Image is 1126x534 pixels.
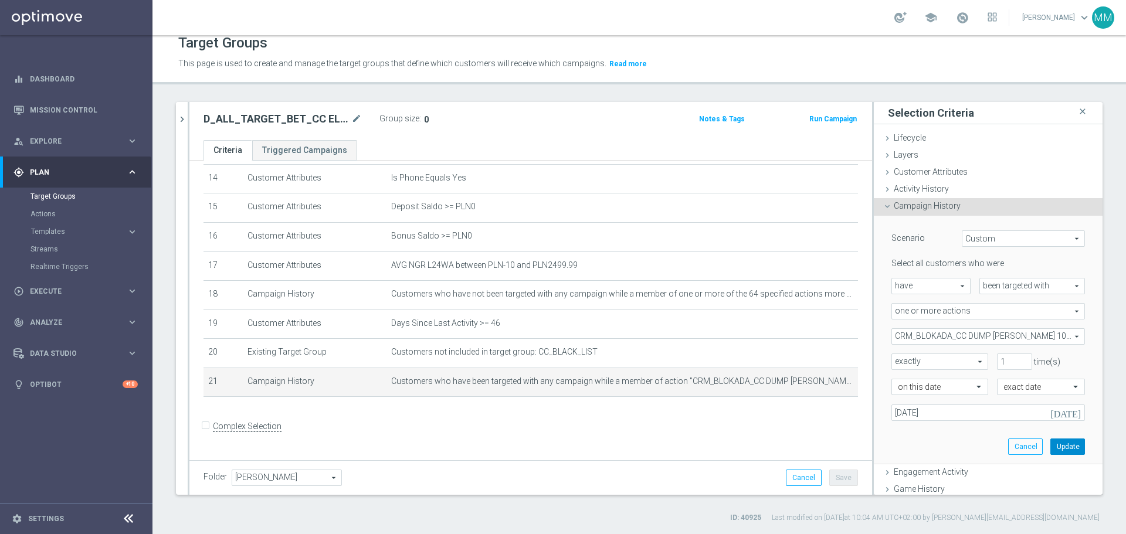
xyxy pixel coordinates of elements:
[391,173,466,183] span: Is Phone Equals Yes
[127,226,138,237] i: keyboard_arrow_right
[30,240,151,258] div: Streams
[894,133,926,142] span: Lifecycle
[1050,404,1085,417] i: [DATE]
[730,513,761,523] label: ID: 40925
[31,228,127,235] div: Templates
[891,259,1004,268] lable: Select all customers who were
[13,317,127,328] div: Analyze
[894,167,968,176] span: Customer Attributes
[30,258,151,275] div: Realtime Triggers
[178,59,606,68] span: This page is used to create and manage the target groups that define which customers will receive...
[997,379,1085,395] ng-select: exact date
[204,309,243,339] td: 19
[13,380,138,389] button: lightbulb Optibot +10
[30,138,127,145] span: Explore
[204,164,243,193] td: 14
[30,169,127,176] span: Plan
[1077,104,1088,120] i: close
[379,114,419,124] label: Group size
[243,309,387,339] td: Customer Attributes
[894,184,949,193] span: Activity History
[891,233,925,243] lable: Scenario
[30,223,151,240] div: Templates
[13,137,138,146] button: person_search Explore keyboard_arrow_right
[419,114,421,124] label: :
[127,135,138,147] i: keyboard_arrow_right
[127,348,138,359] i: keyboard_arrow_right
[127,317,138,328] i: keyboard_arrow_right
[127,285,138,297] i: keyboard_arrow_right
[391,376,853,386] span: Customers who have been targeted with any campaign while a member of action "CRM_BLOKADA_CC DUMP ...
[30,205,151,223] div: Actions
[13,318,138,327] button: track_changes Analyze keyboard_arrow_right
[204,472,227,482] label: Folder
[772,513,1100,523] label: Last modified on [DATE] at 10:04 AM UTC+02:00 by [PERSON_NAME][EMAIL_ADDRESS][DOMAIN_NAME]
[204,140,252,161] a: Criteria
[13,74,138,84] button: equalizer Dashboard
[891,379,988,395] ng-select: on this date
[13,287,138,296] button: play_circle_outline Execute keyboard_arrow_right
[213,421,281,432] label: Complex Selection
[1092,6,1114,29] div: MM
[894,467,968,477] span: Engagement Activity
[888,106,974,120] h3: Selection Criteria
[13,286,127,297] div: Execute
[13,94,138,125] div: Mission Control
[391,289,853,299] span: Customers who have not been targeted with any campaign while a member of one or more of the 64 sp...
[30,319,127,326] span: Analyze
[127,166,138,178] i: keyboard_arrow_right
[204,368,243,397] td: 21
[30,209,122,219] a: Actions
[243,281,387,310] td: Campaign History
[391,231,472,241] span: Bonus Saldo >= PLN0
[30,288,127,295] span: Execute
[252,140,357,161] a: Triggered Campaigns
[13,63,138,94] div: Dashboard
[424,115,429,124] span: 0
[243,339,387,368] td: Existing Target Group
[123,380,138,388] div: +10
[698,113,746,125] button: Notes & Tags
[243,222,387,251] td: Customer Attributes
[894,484,945,494] span: Game History
[30,350,127,357] span: Data Studio
[924,11,937,24] span: school
[31,228,115,235] span: Templates
[13,168,138,177] button: gps_fixed Plan keyboard_arrow_right
[891,404,1085,421] input: Select date
[351,112,362,126] i: mode_edit
[13,136,24,147] i: person_search
[204,281,243,310] td: 18
[13,106,138,115] button: Mission Control
[30,262,122,271] a: Realtime Triggers
[30,227,138,236] button: Templates keyboard_arrow_right
[391,260,578,270] span: AVG NGR L24WA between PLN-10 and PLN2499.99
[176,102,188,137] button: chevron_right
[204,339,243,368] td: 20
[178,35,267,52] h1: Target Groups
[13,349,138,358] button: Data Studio keyboard_arrow_right
[30,369,123,400] a: Optibot
[894,150,918,159] span: Layers
[243,193,387,223] td: Customer Attributes
[391,318,500,328] span: Days Since Last Activity >= 46
[608,57,648,70] button: Read more
[30,63,138,94] a: Dashboard
[30,188,151,205] div: Target Groups
[204,193,243,223] td: 15
[30,192,122,201] a: Target Groups
[243,164,387,193] td: Customer Attributes
[13,348,127,359] div: Data Studio
[1021,9,1092,26] a: [PERSON_NAME]keyboard_arrow_down
[808,113,858,125] button: Run Campaign
[1050,438,1085,455] button: Update
[829,470,858,486] button: Save
[391,347,598,357] span: Customers not included in target group: CC_BLACK_LIST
